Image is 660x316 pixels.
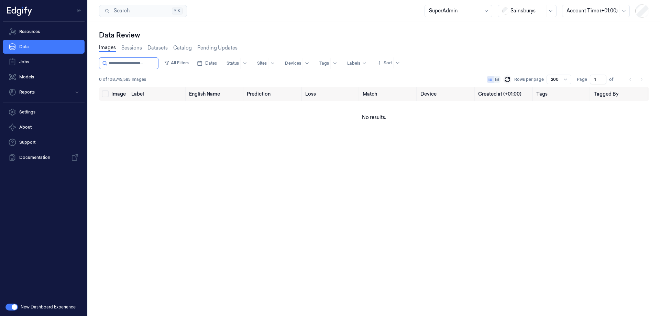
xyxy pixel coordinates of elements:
a: Images [99,44,116,52]
th: Image [109,87,129,101]
span: of [609,76,620,83]
span: 0 of 108,745,585 Images [99,76,146,83]
button: About [3,120,85,134]
a: Resources [3,25,85,39]
td: No results. [99,101,649,134]
span: Dates [205,60,217,66]
span: Search [111,7,130,14]
th: Device [418,87,475,101]
a: Catalog [173,44,192,52]
th: Label [129,87,186,101]
a: Jobs [3,55,85,69]
a: Models [3,70,85,84]
a: Pending Updates [197,44,238,52]
a: Support [3,135,85,149]
button: Reports [3,85,85,99]
button: Dates [194,58,220,69]
th: Tagged By [591,87,649,101]
th: English Name [186,87,244,101]
button: Toggle Navigation [74,5,85,16]
th: Created at (+01:00) [475,87,533,101]
a: Documentation [3,151,85,164]
a: Datasets [147,44,168,52]
button: All Filters [161,57,191,68]
span: Page [577,76,587,83]
th: Loss [302,87,360,101]
a: Sessions [121,44,142,52]
button: Select all [102,90,109,97]
button: Search⌘K [99,5,187,17]
div: Data Review [99,30,649,40]
th: Match [360,87,418,101]
th: Prediction [244,87,302,101]
a: Settings [3,105,85,119]
a: Data [3,40,85,54]
p: Rows per page [514,76,544,83]
nav: pagination [626,75,646,84]
th: Tags [533,87,591,101]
